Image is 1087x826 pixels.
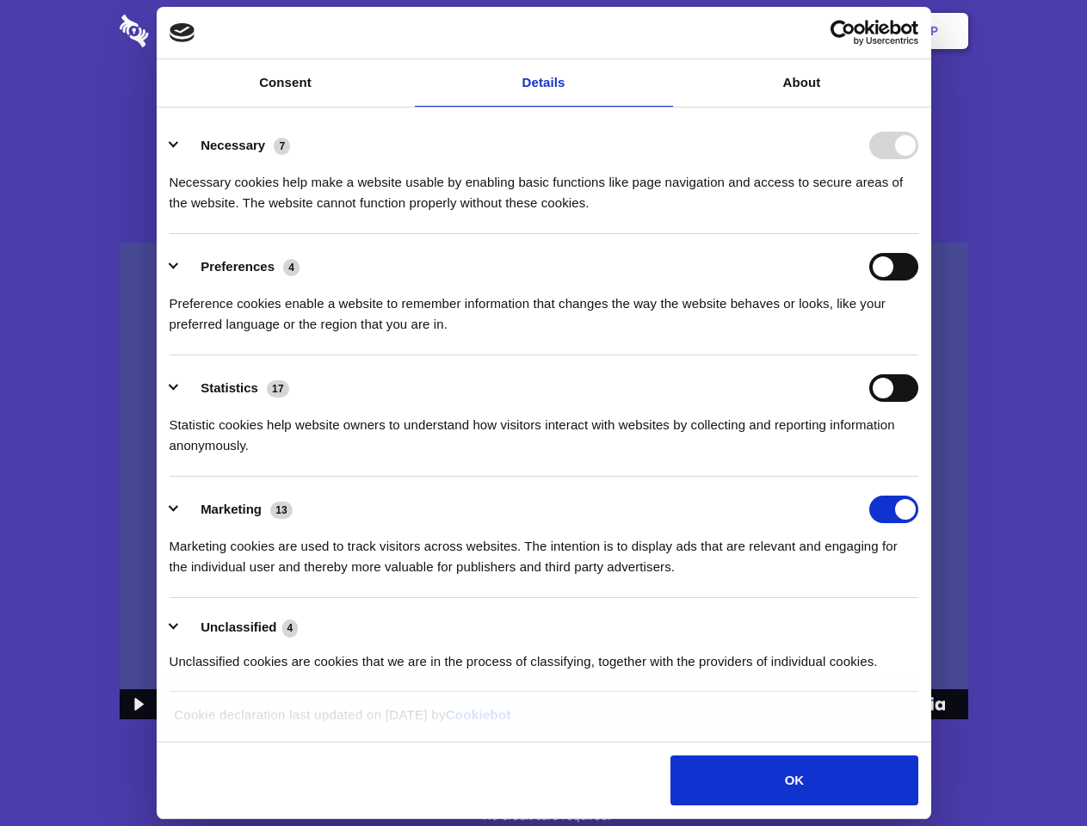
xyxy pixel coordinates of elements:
a: Details [415,59,673,107]
button: Marketing (13) [170,496,304,523]
label: Statistics [201,380,258,395]
button: Unclassified (4) [170,617,309,638]
div: Preference cookies enable a website to remember information that changes the way the website beha... [170,280,918,335]
img: logo-wordmark-white-trans-d4663122ce5f474addd5e946df7df03e33cb6a1c49d2221995e7729f52c070b2.svg [120,15,267,47]
span: 13 [270,502,293,519]
iframe: Drift Widget Chat Controller [1001,740,1066,805]
button: Statistics (17) [170,374,300,402]
div: Necessary cookies help make a website usable by enabling basic functions like page navigation and... [170,159,918,213]
a: Consent [157,59,415,107]
div: Marketing cookies are used to track visitors across websites. The intention is to display ads tha... [170,523,918,577]
button: Necessary (7) [170,132,301,159]
div: Unclassified cookies are cookies that we are in the process of classifying, together with the pro... [170,638,918,672]
a: Cookiebot [446,707,511,722]
a: Usercentrics Cookiebot - opens in a new window [768,20,918,46]
span: 17 [267,380,289,398]
label: Marketing [201,502,262,516]
span: 7 [274,138,290,155]
span: 4 [282,619,299,637]
a: Contact [698,4,777,58]
a: Login [781,4,855,58]
span: 4 [283,259,300,276]
div: Statistic cookies help website owners to understand how visitors interact with websites by collec... [170,402,918,456]
img: logo [170,23,195,42]
h1: Eliminate Slack Data Loss. [120,77,968,139]
h4: Auto-redaction of sensitive data, encrypted data sharing and self-destructing private chats. Shar... [120,157,968,213]
a: Pricing [505,4,580,58]
button: OK [670,755,917,805]
div: Cookie declaration last updated on [DATE] by [161,705,926,738]
label: Necessary [201,138,265,152]
button: Play Video [120,689,155,719]
button: Preferences (4) [170,253,311,280]
label: Preferences [201,259,275,274]
a: About [673,59,931,107]
img: Sharesecret [120,243,968,720]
